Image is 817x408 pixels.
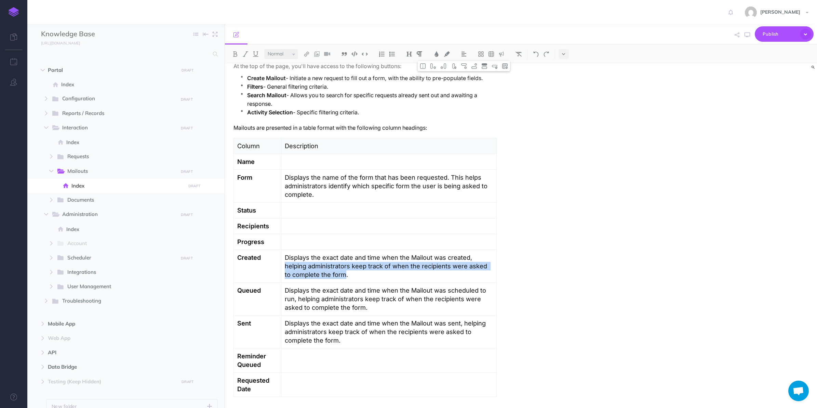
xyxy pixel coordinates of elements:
[444,51,450,57] img: Text background color button
[48,320,175,328] span: Mobile App
[304,51,310,57] img: Link button
[178,211,195,219] button: DRAFT
[247,91,497,108] p: - Allows you to search for specific requests already sent out and awaiting a response.
[67,268,173,277] span: Integrations
[181,169,193,174] small: DRAFT
[41,29,121,39] input: Documentation Name
[285,319,493,345] p: Displays the exact date and time when the Mailout was sent, helping administrators keep track of ...
[285,286,493,312] p: Displays the exact date and time when the Mailout was scheduled to run, helping administrators ke...
[543,51,549,57] img: Redo
[186,182,203,190] button: DRAFT
[232,51,238,57] img: Bold button
[179,378,196,386] button: DRAFT
[433,51,440,57] img: Text color button
[430,63,436,69] img: Add column Before Merge
[67,152,173,161] span: Requests
[247,108,497,117] p: - Specific filtering criteria.
[181,256,193,260] small: DRAFT
[416,51,423,57] img: Paragraph button
[41,41,80,46] small: [URL][DOMAIN_NAME]
[757,9,804,15] span: [PERSON_NAME]
[324,51,330,57] img: Add video button
[179,66,196,74] button: DRAFT
[48,66,175,74] span: Portal
[62,109,173,118] span: Reports / Records
[247,74,497,82] p: - Initiate a new request to fill out a form, with the ability to pre-populate fields.
[178,95,195,103] button: DRAFT
[67,167,173,176] span: Mailouts
[285,173,493,199] p: Displays the name of the form that has been requested. This helps administrators identify which s...
[502,63,508,69] img: Delete table button
[67,239,173,248] span: Account
[763,29,797,39] span: Publish
[9,7,19,17] img: logo-mark.svg
[461,63,467,69] img: Add row before button
[488,51,494,57] img: Create table button
[420,63,426,69] img: Toggle cell merge button
[48,348,175,357] span: API
[533,51,539,57] img: Undo
[492,63,498,69] img: Delete row button
[48,334,175,342] span: Web App
[48,378,175,386] span: Testing (Keep Hidden)
[461,51,467,57] img: Alignment dropdown menu button
[247,82,497,91] p: - General filtering criteria.
[788,381,809,401] a: Open chat
[233,62,497,71] p: At the top of the page, you'll have access to the following buttons:
[351,51,358,56] img: Code block button
[62,210,173,219] span: Administration
[406,51,412,57] img: Headings dropdown button
[247,84,263,90] strong: Filters
[181,213,193,217] small: DRAFT
[237,158,255,165] strong: Name
[242,51,249,57] img: Italic button
[178,168,195,176] button: DRAFT
[66,138,184,146] span: Index
[48,363,175,371] span: Data Bridge
[745,7,757,18] img: de744a1c6085761c972ea050a2b8d70b.jpg
[41,48,209,60] input: Search
[237,254,261,261] strong: Created
[285,142,493,150] p: Description
[67,254,173,263] span: Scheduler
[181,126,193,130] small: DRAFT
[237,352,268,368] strong: Reminder Queued
[755,26,814,42] button: Publish
[362,51,368,56] img: Inline code button
[247,109,293,116] strong: Activity Selection
[182,380,193,384] small: DRAFT
[182,68,193,73] small: DRAFT
[481,63,487,69] img: Toggle row header button
[341,51,347,57] img: Blockquote button
[66,225,184,233] span: Index
[67,282,173,291] span: User Management
[389,51,395,57] img: Unordered list button
[188,184,200,188] small: DRAFT
[237,286,261,294] strong: Queued
[181,97,193,102] small: DRAFT
[498,51,505,57] img: Callout dropdown menu button
[27,39,87,46] a: [URL][DOMAIN_NAME]
[247,75,286,81] strong: Create Mailout
[62,124,173,132] span: Interaction
[67,196,173,205] span: Documents
[285,253,493,279] p: Displays the exact date and time when the Mailout was created, helping administrators keep track ...
[440,63,446,69] img: Add column after merge button
[178,124,195,132] button: DRAFT
[71,182,184,190] span: Index
[451,63,457,69] img: Delete column button
[247,92,286,99] strong: Search Mailout
[237,319,251,327] strong: Sent
[62,297,173,306] span: Troubleshooting
[178,254,195,262] button: DRAFT
[237,222,269,230] strong: Recipients
[237,238,264,245] strong: Progress
[515,51,522,57] img: Clear styles button
[237,174,252,181] strong: Form
[62,94,173,103] span: Configuration
[314,51,320,57] img: Add image button
[61,80,184,89] span: Index
[237,377,271,393] strong: Requested Date
[233,124,497,132] p: Mailouts are presented in a table format with the following column headings:
[237,142,278,150] p: Column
